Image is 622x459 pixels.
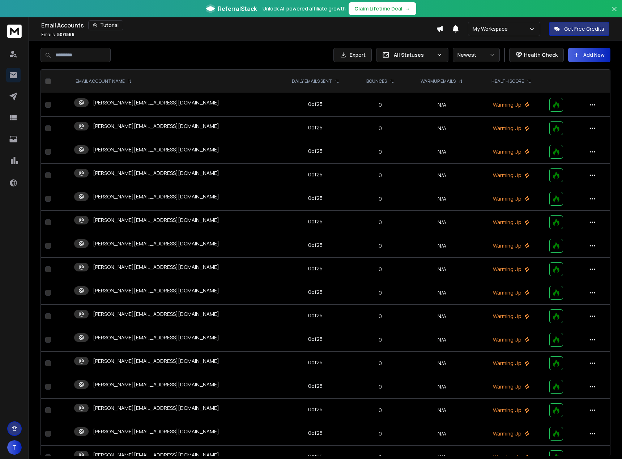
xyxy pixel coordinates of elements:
p: My Workspace [473,25,511,33]
p: Warming Up [482,148,541,155]
td: N/A [406,422,477,446]
div: 0 of 25 [308,194,323,202]
div: 0 of 25 [308,171,323,178]
td: N/A [406,211,477,234]
p: 0 [359,336,402,343]
td: N/A [406,187,477,211]
button: Claim Lifetime Deal→ [349,2,416,15]
p: Warming Up [482,407,541,414]
button: Get Free Credits [549,22,609,36]
div: 0 of 25 [308,335,323,343]
td: N/A [406,164,477,187]
p: Warming Up [482,336,541,343]
p: Warming Up [482,430,541,437]
button: T [7,440,22,455]
p: [PERSON_NAME][EMAIL_ADDRESS][DOMAIN_NAME] [93,99,219,106]
p: [PERSON_NAME][EMAIL_ADDRESS][DOMAIN_NAME] [93,240,219,247]
p: Warming Up [482,289,541,296]
div: 0 of 25 [308,406,323,413]
td: N/A [406,93,477,117]
span: → [405,5,410,12]
p: BOUNCES [366,78,387,84]
p: 0 [359,242,402,249]
p: [PERSON_NAME][EMAIL_ADDRESS][DOMAIN_NAME] [93,381,219,388]
div: Email Accounts [41,20,436,30]
p: [PERSON_NAME][EMAIL_ADDRESS][DOMAIN_NAME] [93,287,219,294]
p: Warming Up [482,383,541,390]
p: 0 [359,219,402,226]
p: Warming Up [482,101,541,108]
p: Get Free Credits [564,25,604,33]
p: Warming Up [482,360,541,367]
p: [PERSON_NAME][EMAIL_ADDRESS][DOMAIN_NAME] [93,428,219,435]
p: [PERSON_NAME][EMAIL_ADDRESS][DOMAIN_NAME] [93,170,219,177]
p: 0 [359,430,402,437]
p: 0 [359,195,402,202]
p: Warming Up [482,125,541,132]
p: [PERSON_NAME][EMAIL_ADDRESS][DOMAIN_NAME] [93,310,219,318]
p: 0 [359,266,402,273]
button: Health Check [509,48,564,62]
p: 0 [359,148,402,155]
div: 0 of 25 [308,100,323,108]
p: [PERSON_NAME][EMAIL_ADDRESS][DOMAIN_NAME] [93,193,219,200]
p: 0 [359,125,402,132]
p: Warming Up [482,219,541,226]
p: Warming Up [482,313,541,320]
p: 0 [359,383,402,390]
p: 0 [359,360,402,367]
div: 0 of 25 [308,241,323,249]
p: [PERSON_NAME][EMAIL_ADDRESS][DOMAIN_NAME] [93,123,219,130]
p: Unlock AI-powered affiliate growth [263,5,346,12]
p: 0 [359,289,402,296]
td: N/A [406,328,477,352]
div: 0 of 25 [308,124,323,131]
p: All Statuses [394,51,434,59]
div: EMAIL ACCOUNT NAME [76,78,132,84]
p: 0 [359,101,402,108]
p: [PERSON_NAME][EMAIL_ADDRESS][DOMAIN_NAME] [93,451,219,459]
p: [PERSON_NAME][EMAIL_ADDRESS][DOMAIN_NAME] [93,216,219,224]
p: [PERSON_NAME][EMAIL_ADDRESS][DOMAIN_NAME] [93,263,219,271]
td: N/A [406,117,477,140]
p: Warming Up [482,172,541,179]
p: Warming Up [482,266,541,273]
span: ReferralStack [218,4,257,13]
td: N/A [406,399,477,422]
p: [PERSON_NAME][EMAIL_ADDRESS][DOMAIN_NAME] [93,334,219,341]
td: N/A [406,375,477,399]
p: [PERSON_NAME][EMAIL_ADDRESS][DOMAIN_NAME] [93,357,219,365]
p: Warming Up [482,195,541,202]
td: N/A [406,305,477,328]
td: N/A [406,258,477,281]
div: 0 of 25 [308,382,323,390]
div: 0 of 25 [308,359,323,366]
button: Add New [568,48,610,62]
td: N/A [406,234,477,258]
span: 50 / 1566 [57,31,74,38]
div: 0 of 25 [308,147,323,155]
div: 0 of 25 [308,429,323,437]
p: Warming Up [482,242,541,249]
p: [PERSON_NAME][EMAIL_ADDRESS][DOMAIN_NAME] [93,146,219,153]
p: WARMUP EMAILS [421,78,456,84]
p: Emails : [41,32,74,38]
p: 0 [359,407,402,414]
p: Health Check [524,51,558,59]
p: DAILY EMAILS SENT [292,78,332,84]
button: Export [333,48,372,62]
button: Close banner [610,4,619,22]
td: N/A [406,140,477,164]
td: N/A [406,281,477,305]
td: N/A [406,352,477,375]
div: 0 of 25 [308,288,323,296]
p: [PERSON_NAME][EMAIL_ADDRESS][DOMAIN_NAME] [93,404,219,412]
p: 0 [359,172,402,179]
button: Tutorial [88,20,123,30]
button: Newest [453,48,500,62]
div: 0 of 25 [308,218,323,225]
p: HEALTH SCORE [491,78,524,84]
div: 0 of 25 [308,312,323,319]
